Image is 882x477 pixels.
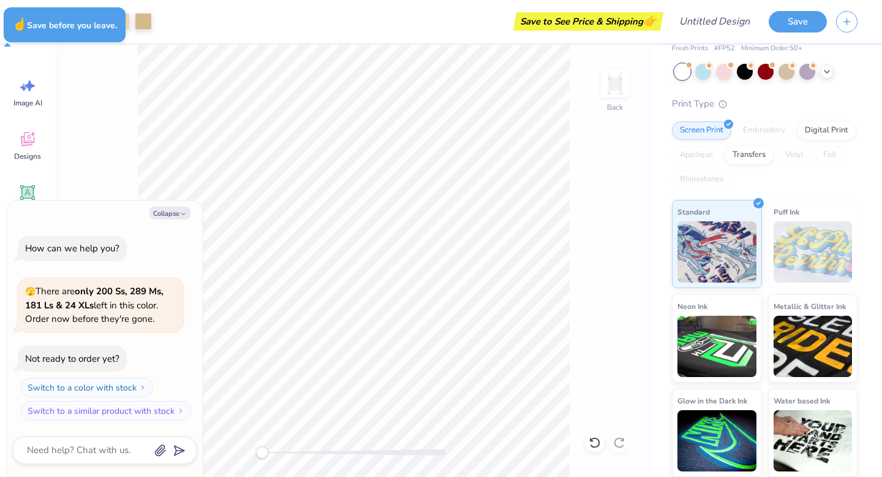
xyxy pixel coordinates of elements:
button: Save [769,11,827,32]
div: Vinyl [777,146,812,164]
span: Water based Ink [774,394,830,407]
span: Puff Ink [774,205,799,218]
img: Glow in the Dark Ink [677,410,756,471]
span: # FP52 [714,44,735,54]
div: Print Type [672,97,858,111]
img: Standard [677,221,756,283]
span: Designs [14,151,41,161]
img: Neon Ink [677,316,756,377]
div: Embroidery [735,121,793,140]
span: There are left in this color. Order now before they're gone. [25,285,164,325]
span: 👉 [643,13,657,28]
span: Glow in the Dark Ink [677,394,747,407]
div: Save to See Price & Shipping [516,12,660,31]
span: Fresh Prints [672,44,708,54]
div: Transfers [725,146,774,164]
div: Foil [815,146,844,164]
span: Minimum Order: 50 + [741,44,802,54]
div: Digital Print [797,121,856,140]
strong: only 200 Ss, 289 Ms, 181 Ls & 24 XLs [25,285,164,311]
div: How can we help you? [25,242,119,254]
div: Back [607,102,623,113]
img: Back [603,71,627,96]
div: Accessibility label [256,446,268,459]
div: Screen Print [672,121,731,140]
div: Rhinestones [672,170,731,189]
span: Standard [677,205,710,218]
button: Switch to a color with stock [21,378,153,397]
div: Applique [672,146,721,164]
img: Water based Ink [774,410,853,471]
input: Untitled Design [669,9,759,34]
img: Switch to a color with stock [139,384,146,391]
button: Switch to a similar product with stock [21,401,191,421]
img: Metallic & Glitter Ink [774,316,853,377]
span: Image AI [13,98,42,108]
button: Collapse [149,207,190,219]
span: Neon Ink [677,300,707,313]
img: Switch to a similar product with stock [177,407,184,414]
img: Puff Ink [774,221,853,283]
span: Metallic & Glitter Ink [774,300,846,313]
span: 🫣 [25,286,36,297]
div: Not ready to order yet? [25,353,119,365]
